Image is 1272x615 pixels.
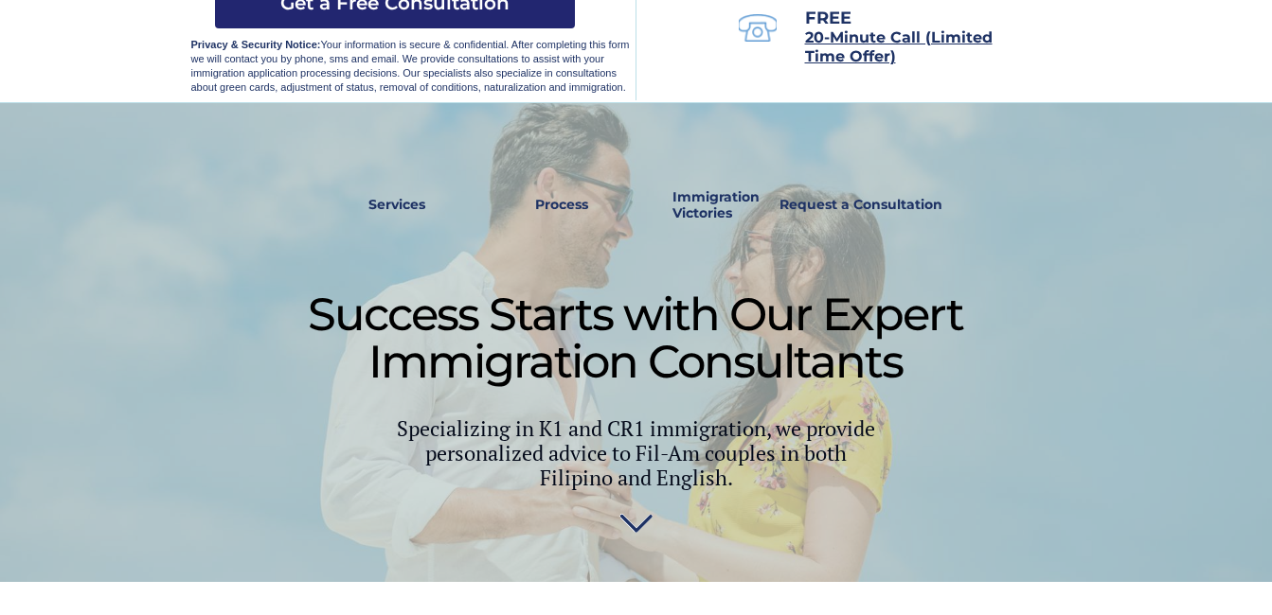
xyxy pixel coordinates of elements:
span: Specializing in K1 and CR1 immigration, we provide personalized advice to Fil-Am couples in both ... [397,414,875,491]
span: FREE [805,8,851,28]
a: Services [356,184,439,227]
strong: Immigration Victories [672,188,760,221]
span: Success Starts with Our Expert Immigration Consultants [308,287,963,389]
strong: Privacy & Security Notice: [191,39,321,50]
strong: Request a Consultation [779,196,942,213]
span: Your information is secure & confidential. After completing this form we will contact you by phon... [191,39,630,93]
a: Process [526,184,598,227]
strong: Process [535,196,588,213]
a: 20-Minute Call (Limited Time Offer) [805,30,993,64]
span: 20-Minute Call (Limited Time Offer) [805,28,993,65]
strong: Services [368,196,425,213]
a: Request a Consultation [771,184,951,227]
a: Immigration Victories [665,184,728,227]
